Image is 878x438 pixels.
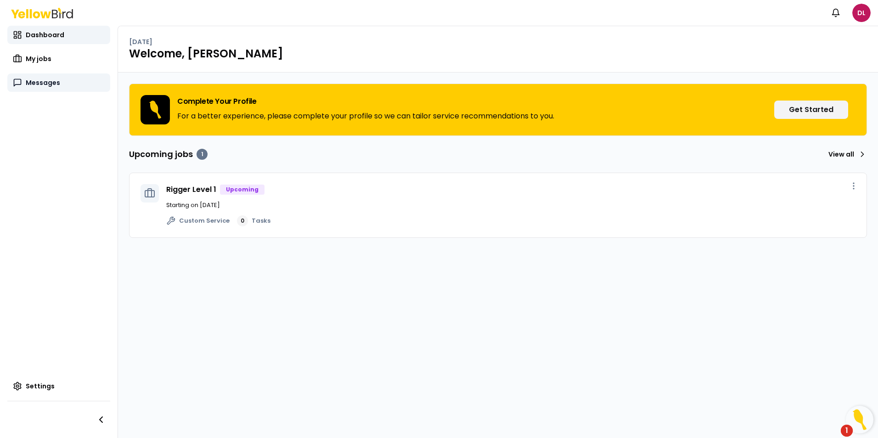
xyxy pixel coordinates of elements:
div: 1 [197,149,208,160]
p: Starting on [DATE] [166,201,855,210]
p: For a better experience, please complete your profile so we can tailor service recommendations to... [177,111,554,122]
h3: Upcoming jobs [129,148,208,161]
div: Complete Your ProfileFor a better experience, please complete your profile so we can tailor servi... [129,84,867,136]
button: Get Started [774,101,848,119]
a: Dashboard [7,26,110,44]
a: Settings [7,377,110,395]
p: [DATE] [129,37,152,46]
button: Open Resource Center, 1 new notification [846,406,873,433]
span: DL [852,4,871,22]
a: Messages [7,73,110,92]
span: Dashboard [26,30,64,39]
span: Messages [26,78,60,87]
div: 0 [237,215,248,226]
a: 0Tasks [237,215,270,226]
span: Settings [26,382,55,391]
h1: Welcome, [PERSON_NAME] [129,46,867,61]
div: Upcoming [220,185,265,195]
span: My jobs [26,54,51,63]
a: View all [825,147,867,162]
span: Custom Service [179,216,230,225]
h3: Complete Your Profile [177,98,554,105]
a: Rigger Level 1 [166,184,216,195]
a: My jobs [7,50,110,68]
